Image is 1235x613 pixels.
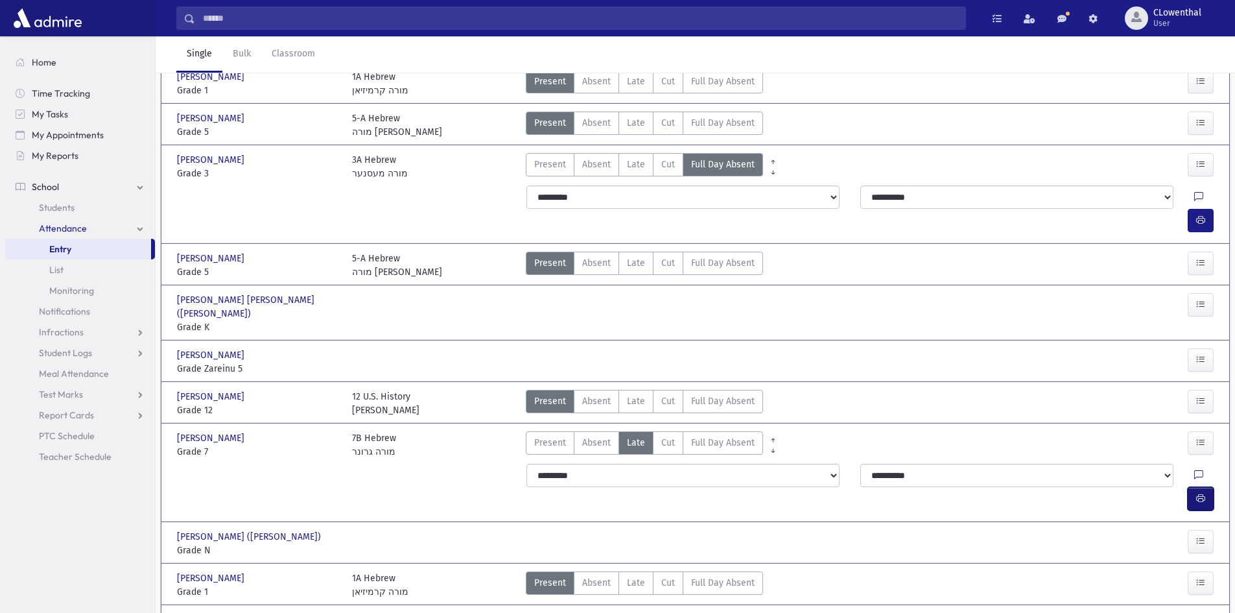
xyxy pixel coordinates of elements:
input: Search [195,6,965,30]
span: Test Marks [39,389,83,400]
div: 1A Hebrew מורה קרמיזיאן [352,571,408,599]
span: My Reports [32,150,78,162]
div: AttTypes [526,70,763,97]
a: Home [5,52,155,73]
span: PTC Schedule [39,430,95,442]
span: Cut [661,116,675,130]
div: 1A Hebrew מורה קרמיזיאן [352,70,408,97]
span: Cut [661,576,675,590]
span: Infractions [39,326,84,338]
span: [PERSON_NAME] ([PERSON_NAME]) [177,530,323,544]
span: Late [627,256,645,270]
span: Full Day Absent [691,158,755,171]
a: Monitoring [5,280,155,301]
a: Classroom [261,36,325,73]
span: Cut [661,394,675,408]
a: Time Tracking [5,83,155,104]
span: Entry [49,243,71,255]
span: Absent [582,158,611,171]
span: Absent [582,75,611,88]
span: Grade 7 [177,445,339,459]
span: List [49,264,64,276]
a: Student Logs [5,343,155,363]
span: CLowenthal [1153,8,1201,18]
span: Late [627,394,645,408]
span: Grade Zareinu 5 [177,362,339,376]
span: Grade 3 [177,167,339,180]
span: Present [534,576,566,590]
span: Student Logs [39,347,92,359]
span: Present [534,256,566,270]
a: My Tasks [5,104,155,125]
span: Cut [661,436,675,450]
a: Notifications [5,301,155,322]
a: Infractions [5,322,155,343]
div: 12 U.S. History [PERSON_NAME] [352,390,419,417]
span: Absent [582,394,611,408]
span: Late [627,436,645,450]
div: 5-A Hebrew מורה [PERSON_NAME] [352,112,442,139]
a: Attendance [5,218,155,239]
span: Grade 5 [177,265,339,279]
span: Late [627,158,645,171]
span: School [32,181,59,193]
span: Present [534,116,566,130]
a: Teacher Schedule [5,446,155,467]
span: [PERSON_NAME] [177,70,247,84]
span: Full Day Absent [691,576,755,590]
span: [PERSON_NAME] [177,348,247,362]
span: Present [534,436,566,450]
span: [PERSON_NAME] [177,112,247,125]
div: 5-A Hebrew מורה [PERSON_NAME] [352,252,442,279]
a: Report Cards [5,405,155,426]
span: Cut [661,256,675,270]
span: My Appointments [32,129,104,141]
a: Students [5,197,155,218]
span: [PERSON_NAME] [177,431,247,445]
span: [PERSON_NAME] [177,153,247,167]
span: Report Cards [39,409,94,421]
span: [PERSON_NAME] [177,252,247,265]
span: Grade 1 [177,585,339,599]
span: Full Day Absent [691,256,755,270]
span: Absent [582,436,611,450]
a: Meal Attendance [5,363,155,384]
span: Absent [582,576,611,590]
div: AttTypes [526,153,763,180]
span: Full Day Absent [691,436,755,450]
span: Home [32,56,56,68]
span: Absent [582,256,611,270]
span: Grade 12 [177,403,339,417]
span: Cut [661,158,675,171]
span: [PERSON_NAME] [177,571,247,585]
span: Attendance [39,222,87,234]
a: Entry [5,239,151,259]
span: Grade K [177,320,339,334]
div: AttTypes [526,571,763,599]
a: My Appointments [5,125,155,145]
span: Late [627,75,645,88]
span: User [1153,18,1201,29]
span: Present [534,75,566,88]
span: Students [39,202,75,213]
span: My Tasks [32,108,68,120]
span: Teacher Schedule [39,451,112,463]
span: Grade 1 [177,84,339,97]
img: AdmirePro [10,5,85,31]
span: Cut [661,75,675,88]
span: Full Day Absent [691,394,755,408]
span: Present [534,394,566,408]
span: Monitoring [49,285,94,296]
span: Grade N [177,544,339,557]
a: List [5,259,155,280]
div: 3A Hebrew מורה מעסנער [352,153,408,180]
span: Late [627,576,645,590]
a: School [5,176,155,197]
span: Meal Attendance [39,368,109,379]
div: AttTypes [526,390,763,417]
a: PTC Schedule [5,426,155,446]
span: Notifications [39,306,90,317]
div: AttTypes [526,431,763,459]
div: AttTypes [526,112,763,139]
span: Full Day Absent [691,116,755,130]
